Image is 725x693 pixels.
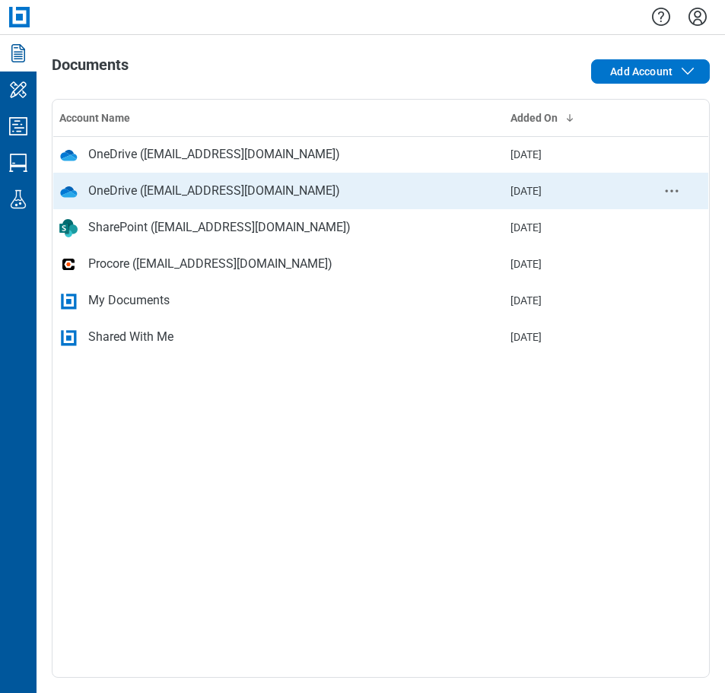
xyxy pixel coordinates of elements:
[6,41,30,65] svg: Documents
[6,78,30,102] svg: My Workspace
[6,114,30,138] svg: Studio Projects
[88,291,170,310] div: My Documents
[504,319,635,355] td: [DATE]
[88,182,340,200] div: OneDrive ([EMAIL_ADDRESS][DOMAIN_NAME])
[504,282,635,319] td: [DATE]
[685,4,710,30] button: Settings
[88,145,340,164] div: OneDrive ([EMAIL_ADDRESS][DOMAIN_NAME])
[59,110,498,126] div: Account Name
[88,328,173,346] div: Shared With Me
[504,136,635,173] td: [DATE]
[52,56,129,81] h1: Documents
[6,187,30,211] svg: Labs
[610,64,673,79] span: Add Account
[504,173,635,209] td: [DATE]
[663,182,681,200] button: context-menu
[6,151,30,175] svg: Studio Sessions
[510,110,629,126] div: Added On
[88,218,351,237] div: SharePoint ([EMAIL_ADDRESS][DOMAIN_NAME])
[504,209,635,246] td: [DATE]
[591,59,710,84] button: Add Account
[88,255,332,273] div: Procore ([EMAIL_ADDRESS][DOMAIN_NAME])
[504,246,635,282] td: [DATE]
[52,100,709,356] table: bb-data-table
